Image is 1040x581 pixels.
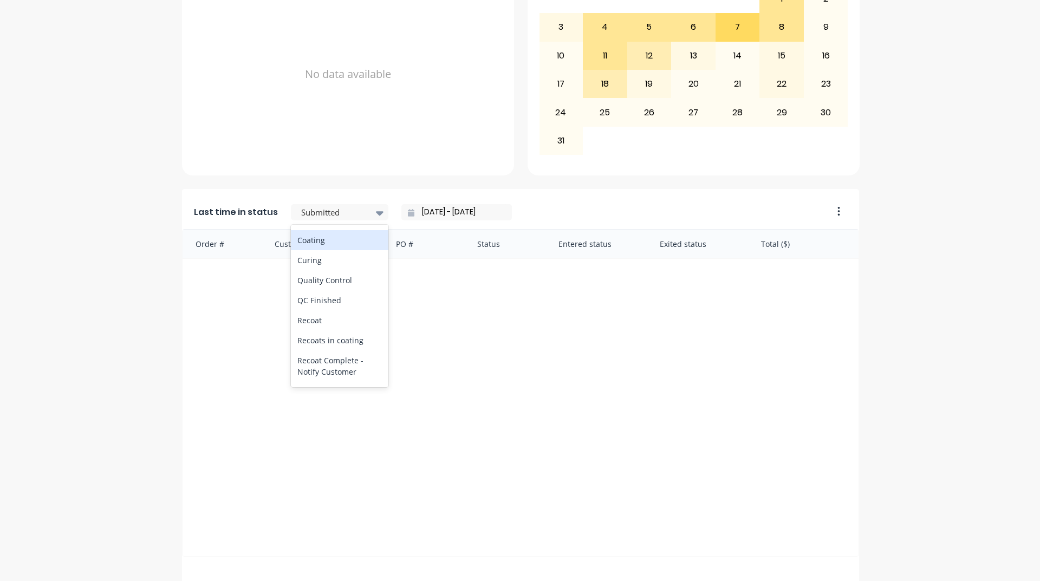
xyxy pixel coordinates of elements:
[539,127,583,154] div: 31
[672,14,715,41] div: 6
[716,99,759,126] div: 28
[539,70,583,97] div: 17
[291,382,388,413] div: Ready - Notify Customer
[760,70,803,97] div: 22
[583,14,627,41] div: 4
[291,310,388,330] div: Recoat
[804,70,848,97] div: 23
[804,99,848,126] div: 30
[583,70,627,97] div: 18
[760,14,803,41] div: 8
[548,230,649,258] div: Entered status
[583,99,627,126] div: 25
[466,230,548,258] div: Status
[716,70,759,97] div: 21
[264,230,386,258] div: Customer
[672,70,715,97] div: 20
[649,230,750,258] div: Exited status
[760,99,803,126] div: 29
[194,206,278,219] span: Last time in status
[716,14,759,41] div: 7
[628,42,671,69] div: 12
[291,330,388,350] div: Recoats in coating
[750,230,859,258] div: Total ($)
[804,42,848,69] div: 16
[583,42,627,69] div: 11
[291,290,388,310] div: QC Finished
[385,230,466,258] div: PO #
[628,99,671,126] div: 26
[539,42,583,69] div: 10
[291,250,388,270] div: Curing
[291,230,388,250] div: Coating
[628,14,671,41] div: 5
[539,99,583,126] div: 24
[183,230,264,258] div: Order #
[628,70,671,97] div: 19
[539,14,583,41] div: 3
[414,204,508,220] input: Filter by date
[804,14,848,41] div: 9
[291,350,388,382] div: Recoat Complete - Notify Customer
[672,99,715,126] div: 27
[672,42,715,69] div: 13
[291,270,388,290] div: Quality Control
[760,42,803,69] div: 15
[716,42,759,69] div: 14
